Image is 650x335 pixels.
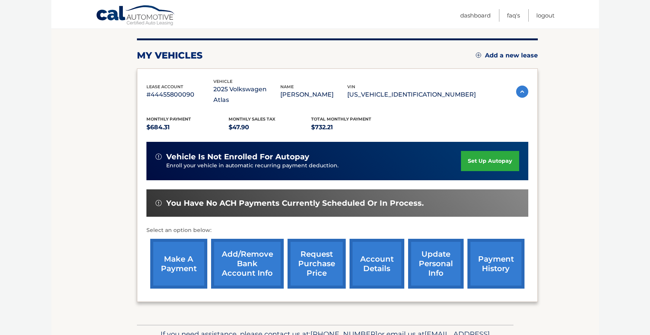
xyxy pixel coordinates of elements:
[166,152,309,162] span: vehicle is not enrolled for autopay
[467,239,524,289] a: payment history
[229,122,311,133] p: $47.90
[137,50,203,61] h2: my vehicles
[536,9,555,22] a: Logout
[476,52,538,59] a: Add a new lease
[229,116,275,122] span: Monthly sales Tax
[280,84,294,89] span: name
[311,122,394,133] p: $732.21
[146,226,528,235] p: Select an option below:
[213,79,232,84] span: vehicle
[461,151,519,171] a: set up autopay
[146,84,183,89] span: lease account
[166,162,461,170] p: Enroll your vehicle in automatic recurring payment deduction.
[476,52,481,58] img: add.svg
[507,9,520,22] a: FAQ's
[347,84,355,89] span: vin
[146,122,229,133] p: $684.31
[460,9,491,22] a: Dashboard
[213,84,280,105] p: 2025 Volkswagen Atlas
[516,86,528,98] img: accordion-active.svg
[350,239,404,289] a: account details
[156,200,162,206] img: alert-white.svg
[347,89,476,100] p: [US_VEHICLE_IDENTIFICATION_NUMBER]
[146,89,213,100] p: #44455800090
[146,116,191,122] span: Monthly Payment
[311,116,371,122] span: Total Monthly Payment
[96,5,176,27] a: Cal Automotive
[150,239,207,289] a: make a payment
[166,198,424,208] span: You have no ACH payments currently scheduled or in process.
[211,239,284,289] a: Add/Remove bank account info
[156,154,162,160] img: alert-white.svg
[288,239,346,289] a: request purchase price
[280,89,347,100] p: [PERSON_NAME]
[408,239,464,289] a: update personal info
